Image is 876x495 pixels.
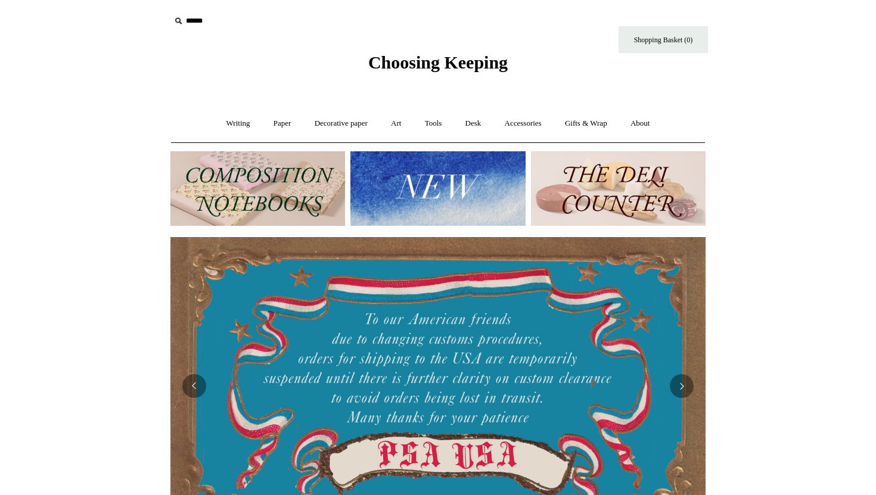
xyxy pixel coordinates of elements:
[414,108,453,139] a: Tools
[531,151,706,226] img: The Deli Counter
[670,374,694,398] button: Next
[554,108,618,139] a: Gifts & Wrap
[455,108,492,139] a: Desk
[263,108,302,139] a: Paper
[368,52,508,72] span: Choosing Keeping
[182,374,206,398] button: Previous
[350,151,525,226] img: New.jpg__PID:f73bdf93-380a-4a35-bcfe-7823039498e1
[216,108,261,139] a: Writing
[619,26,708,53] a: Shopping Basket (0)
[494,108,552,139] a: Accessories
[620,108,661,139] a: About
[380,108,412,139] a: Art
[304,108,378,139] a: Decorative paper
[368,62,508,70] a: Choosing Keeping
[170,151,345,226] img: 202302 Composition ledgers.jpg__PID:69722ee6-fa44-49dd-a067-31375e5d54ec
